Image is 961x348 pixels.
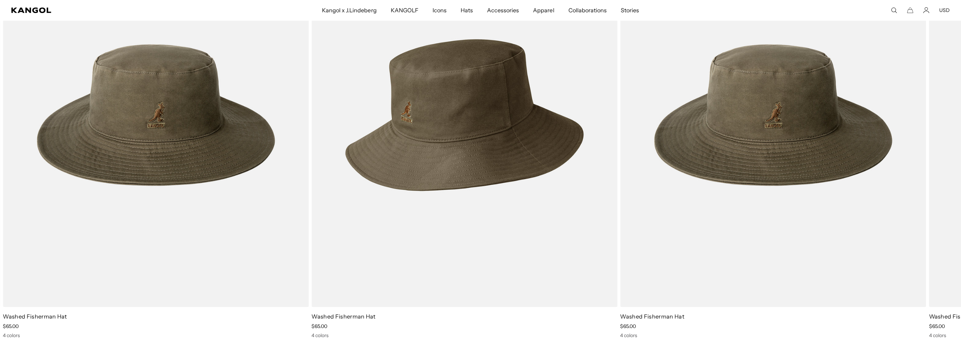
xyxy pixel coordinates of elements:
[939,7,950,13] button: USD
[3,332,309,339] div: 4 colors
[891,7,897,13] summary: Search here
[620,323,636,329] span: $65.00
[311,323,327,329] span: $65.00
[3,313,67,320] a: Washed Fisherman Hat
[907,7,913,13] button: Cart
[929,323,944,329] span: $65.00
[311,313,375,320] a: Washed Fisherman Hat
[311,332,617,339] div: 4 colors
[11,7,214,13] a: Kangol
[620,313,684,320] a: Washed Fisherman Hat
[923,7,929,13] a: Account
[620,332,926,339] div: 4 colors
[3,323,19,329] span: $65.00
